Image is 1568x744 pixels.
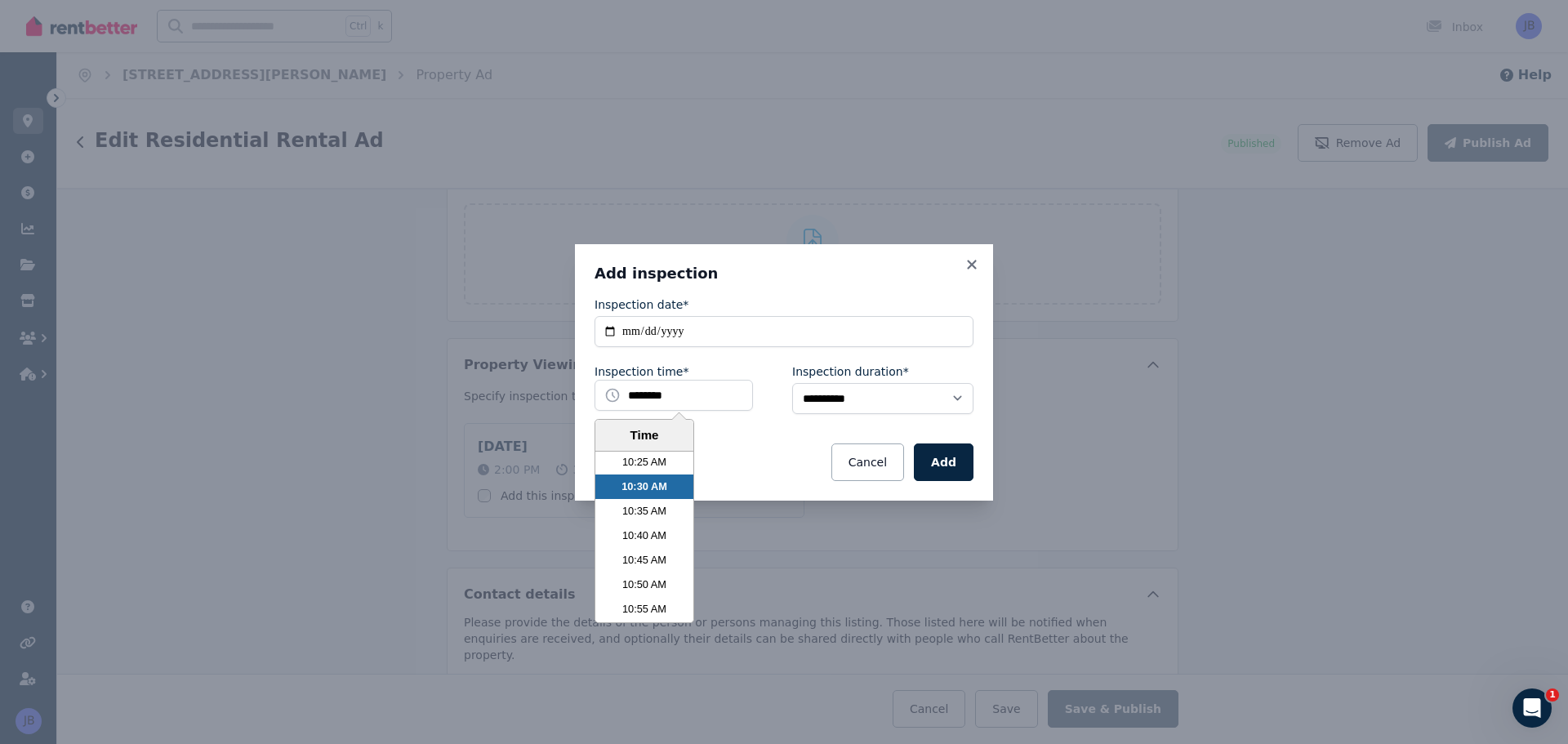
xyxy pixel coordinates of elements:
li: 10:50 AM [595,572,693,597]
li: 10:40 AM [595,523,693,548]
span: 1 [1546,688,1559,702]
li: 10:25 AM [595,450,693,474]
li: 10:35 AM [595,499,693,523]
label: Inspection date* [595,296,688,313]
button: Cancel [831,443,904,481]
iframe: Intercom live chat [1512,688,1552,728]
label: Inspection time* [595,363,688,380]
li: 10:30 AM [595,474,693,499]
h3: Add inspection [595,264,973,283]
label: Inspection duration* [792,363,909,380]
li: 11:00 AM [595,621,693,646]
li: 10:45 AM [595,548,693,572]
button: Add [914,443,973,481]
ul: Time [595,452,693,622]
div: Time [599,426,689,445]
li: 10:55 AM [595,597,693,621]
